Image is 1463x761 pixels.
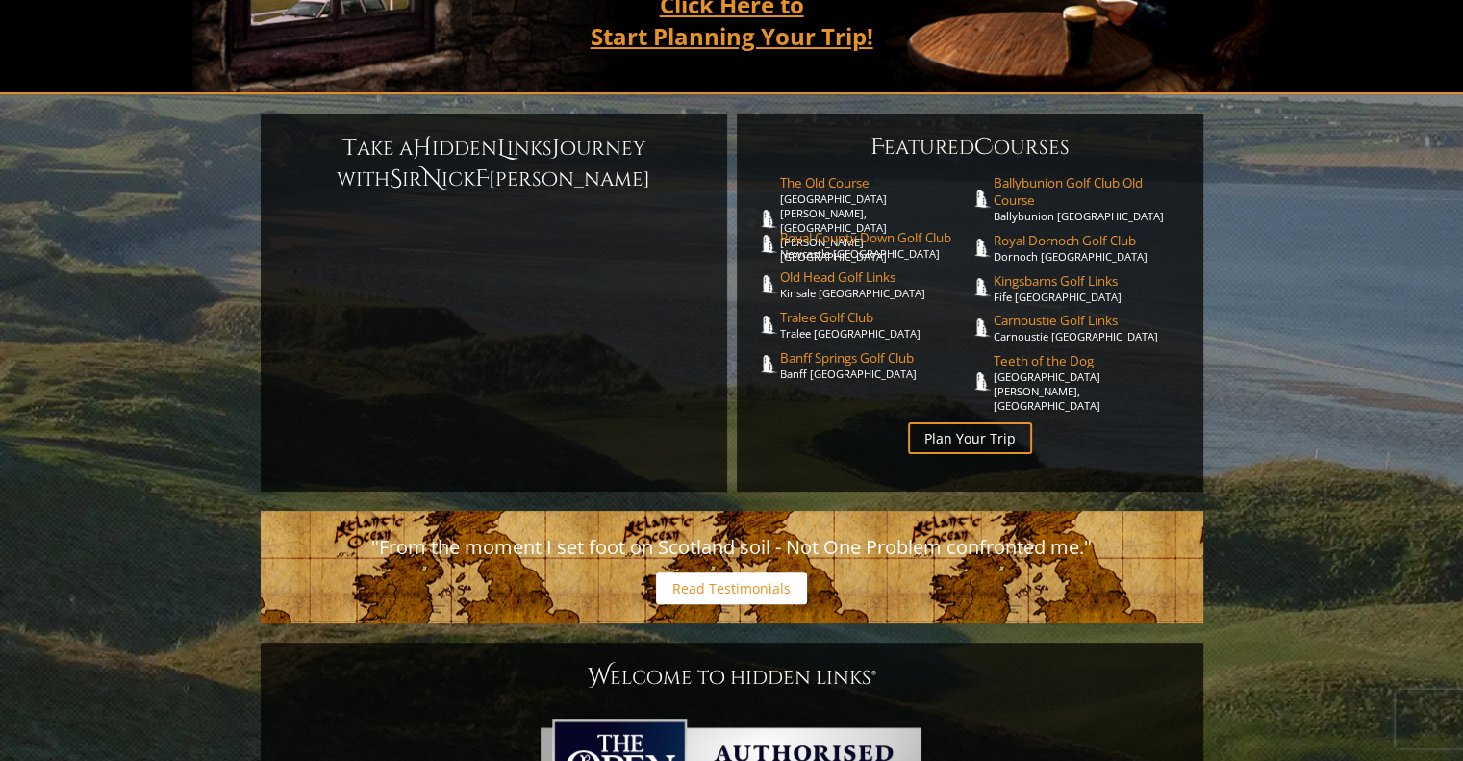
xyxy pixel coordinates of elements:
[994,232,1184,249] span: Royal Dornoch Golf Club
[994,312,1184,343] a: Carnoustie Golf LinksCarnoustie [GEOGRAPHIC_DATA]
[780,349,971,367] span: Banff Springs Golf Club
[422,164,441,194] span: N
[280,662,1184,693] h1: Welcome To Hidden Links®
[780,174,971,191] span: The Old Course
[780,268,971,300] a: Old Head Golf LinksKinsale [GEOGRAPHIC_DATA]
[780,309,971,341] a: Tralee Golf ClubTralee [GEOGRAPHIC_DATA]
[974,132,994,163] span: C
[413,133,432,164] span: H
[994,232,1184,264] a: Royal Dornoch Golf ClubDornoch [GEOGRAPHIC_DATA]
[497,133,507,164] span: L
[780,349,971,381] a: Banff Springs Golf ClubBanff [GEOGRAPHIC_DATA]
[552,133,560,164] span: J
[994,312,1184,329] span: Carnoustie Golf Links
[994,352,1184,413] a: Teeth of the Dog[GEOGRAPHIC_DATA][PERSON_NAME], [GEOGRAPHIC_DATA]
[994,272,1184,304] a: Kingsbarns Golf LinksFife [GEOGRAPHIC_DATA]
[780,174,971,264] a: The Old Course[GEOGRAPHIC_DATA][PERSON_NAME], [GEOGRAPHIC_DATA][PERSON_NAME] [GEOGRAPHIC_DATA]
[475,164,489,194] span: F
[870,132,884,163] span: F
[780,229,971,246] span: Royal County Down Golf Club
[390,164,402,194] span: S
[908,422,1032,454] a: Plan Your Trip
[656,572,807,604] a: Read Testimonials
[994,174,1184,209] span: Ballybunion Golf Club Old Course
[780,229,971,261] a: Royal County Down Golf ClubNewcastle [GEOGRAPHIC_DATA]
[756,132,1184,163] h6: eatured ourses
[280,133,708,194] h6: ake a idden inks ourney with ir ick [PERSON_NAME]
[280,530,1184,565] p: "From the moment I set foot on Scotland soil - Not One Problem confronted me."
[780,268,971,286] span: Old Head Golf Links
[994,352,1184,369] span: Teeth of the Dog
[994,272,1184,290] span: Kingsbarns Golf Links
[342,133,357,164] span: T
[780,309,971,326] span: Tralee Golf Club
[994,174,1184,223] a: Ballybunion Golf Club Old CourseBallybunion [GEOGRAPHIC_DATA]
